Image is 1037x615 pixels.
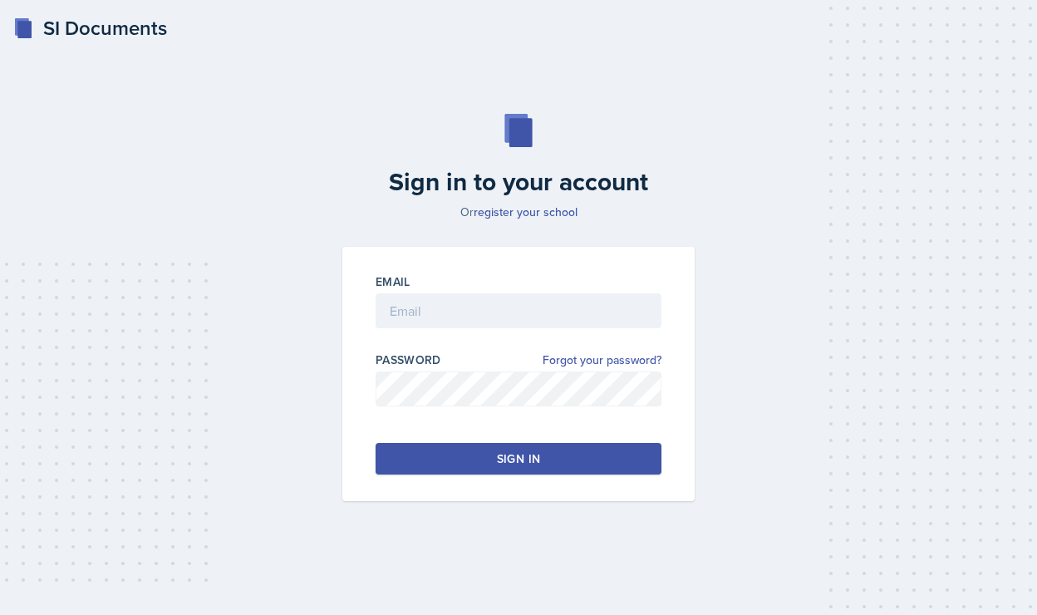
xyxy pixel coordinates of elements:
a: Forgot your password? [543,352,661,369]
label: Password [376,352,441,368]
label: Email [376,273,410,290]
h2: Sign in to your account [332,167,705,197]
a: register your school [474,204,577,220]
p: Or [332,204,705,220]
button: Sign in [376,443,661,475]
a: SI Documents [13,13,167,43]
input: Email [376,293,661,328]
div: Sign in [497,450,540,467]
